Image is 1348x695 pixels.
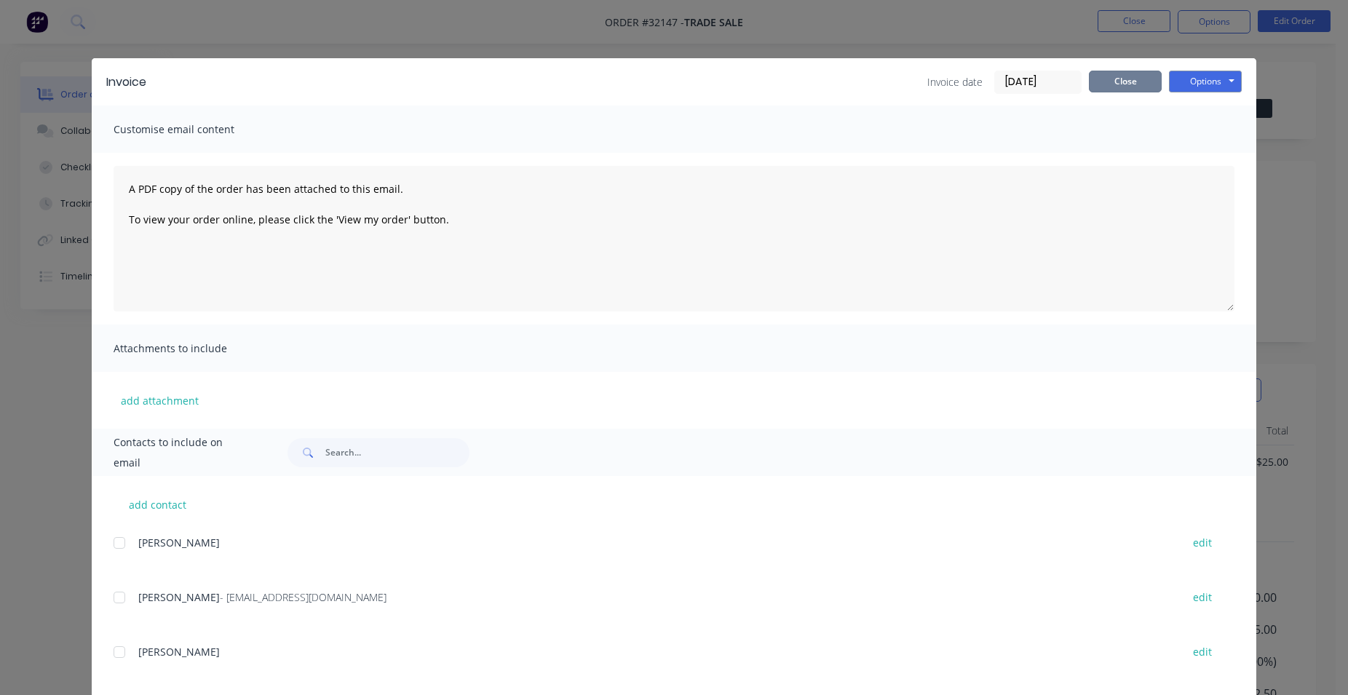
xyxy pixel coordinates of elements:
span: Customise email content [114,119,274,140]
span: Attachments to include [114,338,274,359]
span: Invoice date [927,74,983,90]
div: Invoice [106,74,146,91]
span: [PERSON_NAME] [138,590,220,604]
button: add contact [114,493,201,515]
button: edit [1184,587,1221,607]
span: Contacts to include on email [114,432,251,473]
button: Close [1089,71,1162,92]
span: [PERSON_NAME] [138,536,220,549]
span: [PERSON_NAME] [138,645,220,659]
textarea: A PDF copy of the order has been attached to this email. To view your order online, please click ... [114,166,1234,311]
button: edit [1184,533,1221,552]
button: add attachment [114,389,206,411]
button: Options [1169,71,1242,92]
span: - [EMAIL_ADDRESS][DOMAIN_NAME] [220,590,386,604]
input: Search... [325,438,469,467]
button: edit [1184,642,1221,662]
